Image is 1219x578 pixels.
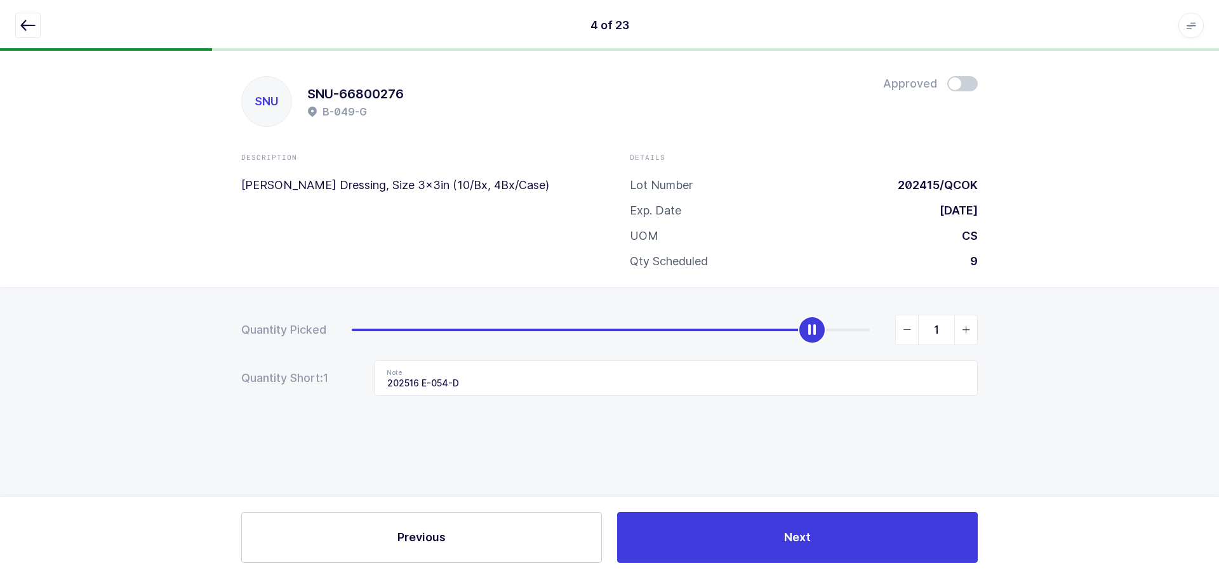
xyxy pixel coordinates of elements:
div: Quantity Picked [241,322,326,338]
div: 9 [960,254,978,269]
span: Previous [397,529,446,545]
div: Exp. Date [630,203,681,218]
button: Next [617,512,978,563]
div: 202415/QCOK [888,178,978,193]
h2: B-049-G [323,104,367,119]
div: 4 of 23 [590,18,629,33]
span: Next [784,529,811,545]
div: [DATE] [929,203,978,218]
div: slider between 0 and 9 [352,315,978,345]
div: Details [630,152,978,162]
div: CS [952,228,978,244]
button: Previous [241,512,602,563]
div: SNU [242,77,291,126]
div: UOM [630,228,658,244]
input: Note [374,360,978,396]
div: Qty Scheduled [630,254,708,269]
p: [PERSON_NAME] Dressing, Size 3x3in (10/Bx, 4Bx/Case) [241,178,589,193]
span: 1 [323,371,349,386]
h1: SNU-66800276 [307,84,404,104]
div: Quantity Short: [241,371,349,386]
div: Lot Number [630,178,693,193]
div: Description [241,152,589,162]
span: Approved [883,76,937,91]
